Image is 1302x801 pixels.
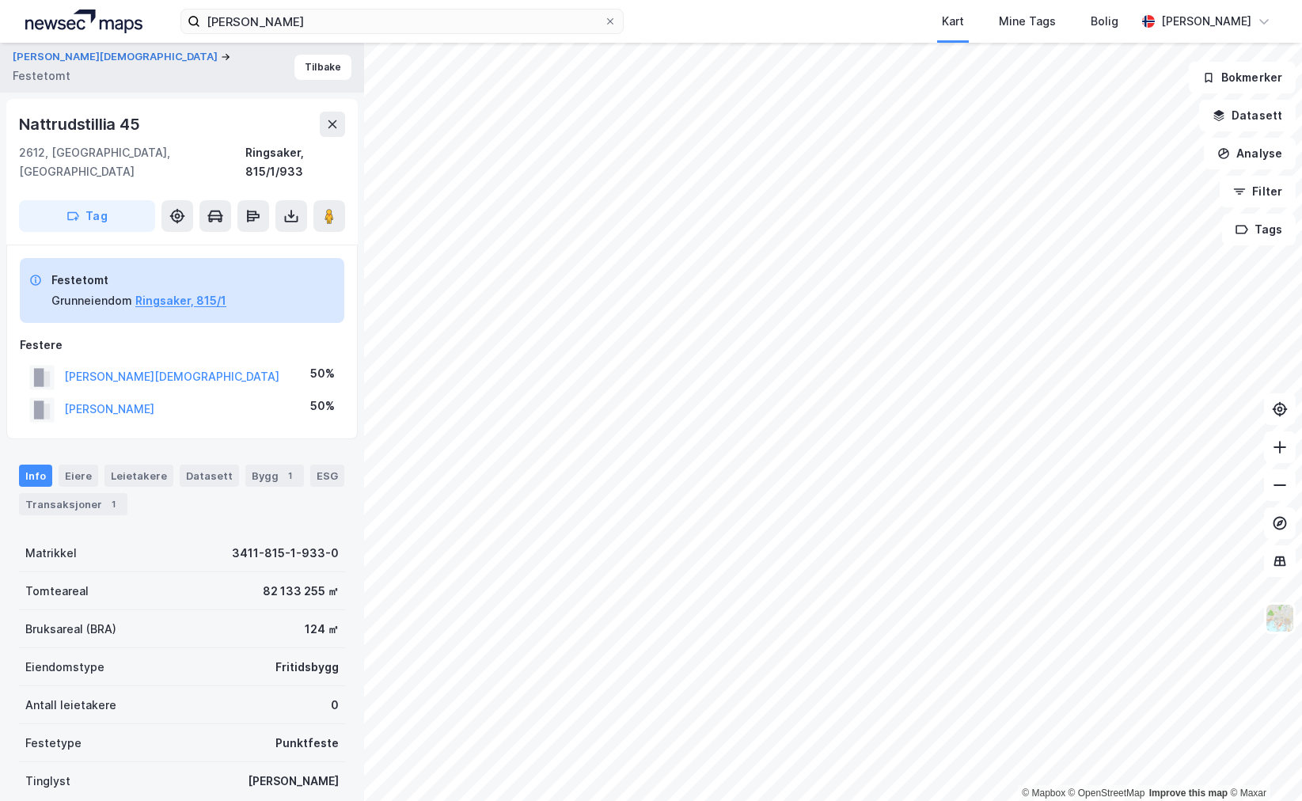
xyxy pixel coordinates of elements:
div: Festetomt [13,66,70,85]
button: Analyse [1204,138,1296,169]
div: Grunneiendom [51,291,132,310]
button: Tags [1222,214,1296,245]
div: 3411-815-1-933-0 [232,544,339,563]
div: Eiendomstype [25,658,104,677]
div: Kart [942,12,964,31]
iframe: Chat Widget [1223,725,1302,801]
img: Z [1265,603,1295,633]
div: Festetype [25,734,82,753]
div: Bruksareal (BRA) [25,620,116,639]
button: Tag [19,200,155,232]
div: Ringsaker, 815/1/933 [245,143,345,181]
div: 0 [331,696,339,715]
div: Tomteareal [25,582,89,601]
button: Datasett [1199,100,1296,131]
div: Festere [20,336,344,355]
div: Leietakere [104,465,173,487]
div: 82 133 255 ㎡ [263,582,339,601]
a: Mapbox [1022,788,1065,799]
button: Filter [1220,176,1296,207]
div: 1 [105,496,121,512]
div: Tinglyst [25,772,70,791]
div: Fritidsbygg [275,658,339,677]
div: Festetomt [51,271,226,290]
a: Improve this map [1149,788,1228,799]
button: Ringsaker, 815/1 [135,291,226,310]
div: Transaksjoner [19,493,127,515]
img: logo.a4113a55bc3d86da70a041830d287a7e.svg [25,9,142,33]
button: Bokmerker [1189,62,1296,93]
div: Info [19,465,52,487]
div: Matrikkel [25,544,77,563]
div: Bygg [245,465,304,487]
div: 1 [282,468,298,484]
div: [PERSON_NAME] [1161,12,1251,31]
button: Tilbake [294,55,351,80]
div: 50% [310,364,335,383]
button: [PERSON_NAME][DEMOGRAPHIC_DATA] [13,49,221,65]
div: Datasett [180,465,239,487]
div: Punktfeste [275,734,339,753]
div: Bolig [1091,12,1118,31]
div: 50% [310,397,335,416]
div: Antall leietakere [25,696,116,715]
div: Nattrudstillia 45 [19,112,143,137]
div: Mine Tags [999,12,1056,31]
div: [PERSON_NAME] [248,772,339,791]
div: 2612, [GEOGRAPHIC_DATA], [GEOGRAPHIC_DATA] [19,143,245,181]
div: 124 ㎡ [305,620,339,639]
div: ESG [310,465,344,487]
input: Søk på adresse, matrikkel, gårdeiere, leietakere eller personer [200,9,604,33]
div: Eiere [59,465,98,487]
a: OpenStreetMap [1069,788,1145,799]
